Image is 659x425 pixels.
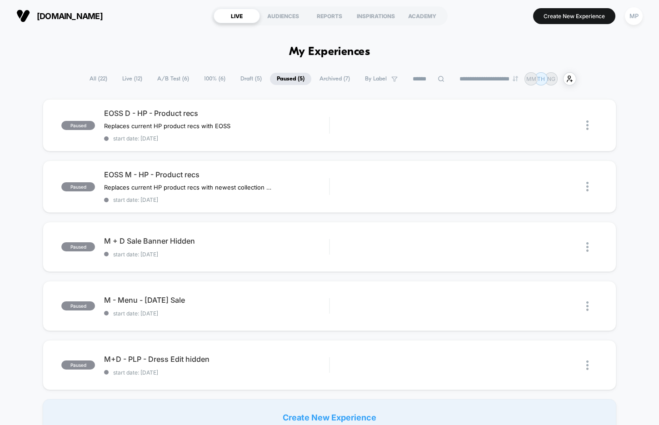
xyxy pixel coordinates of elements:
div: ACADEMY [399,9,445,23]
div: LIVE [214,9,260,23]
span: paused [61,121,95,130]
span: start date: [DATE] [104,251,329,258]
span: [DOMAIN_NAME] [37,11,103,21]
span: paused [61,360,95,370]
img: close [586,120,589,130]
span: M - Menu - [DATE] Sale [104,295,329,305]
div: REPORTS [306,9,353,23]
button: [DOMAIN_NAME] [14,9,105,23]
span: EOSS D - HP - Product recs [104,109,329,118]
div: MP [625,7,643,25]
img: close [586,360,589,370]
span: A/B Test ( 6 ) [150,73,196,85]
span: Draft ( 5 ) [234,73,269,85]
img: end [513,76,518,81]
div: AUDIENCES [260,9,306,23]
span: paused [61,242,95,251]
span: start date: [DATE] [104,310,329,317]
span: start date: [DATE] [104,369,329,376]
img: close [586,301,589,311]
img: Visually logo [16,9,30,23]
span: Archived ( 7 ) [313,73,357,85]
span: M + D Sale Banner Hidden [104,236,329,245]
span: start date: [DATE] [104,135,329,142]
p: NG [547,75,555,82]
span: Live ( 12 ) [115,73,149,85]
span: EOSS M - HP - Product recs [104,170,329,179]
p: MM [526,75,536,82]
p: TH [537,75,545,82]
span: paused [61,301,95,310]
img: close [586,242,589,252]
span: Replaces current HP product recs with EOSS [104,122,230,130]
div: INSPIRATIONS [353,9,399,23]
img: close [586,182,589,191]
h1: My Experiences [289,45,370,59]
span: By Label [365,75,387,82]
span: Paused ( 5 ) [270,73,311,85]
span: M+D - PLP - Dress Edit hidden [104,355,329,364]
span: start date: [DATE] [104,196,329,203]
span: paused [61,182,95,191]
span: 100% ( 6 ) [197,73,232,85]
span: Replaces current HP product recs with newest collection (pre fall 2025) [104,184,273,191]
span: All ( 22 ) [83,73,114,85]
button: MP [622,7,645,25]
button: Create New Experience [533,8,615,24]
